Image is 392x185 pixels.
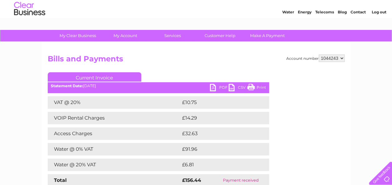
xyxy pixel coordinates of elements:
[48,96,181,109] td: VAT @ 20%
[48,84,269,88] div: [DATE]
[242,30,293,41] a: Make A Payment
[48,127,181,140] td: Access Charges
[286,55,345,62] div: Account number
[315,26,334,31] a: Telecoms
[48,159,181,171] td: Water @ 20% VAT
[54,177,67,183] strong: Total
[49,3,344,30] div: Clear Business is a trading name of Verastar Limited (registered in [GEOGRAPHIC_DATA] No. 3667643...
[48,72,141,82] a: Current Invoice
[99,30,151,41] a: My Account
[274,3,317,11] a: 0333 014 3131
[181,159,254,171] td: £6.81
[48,112,181,124] td: VOIP Rental Charges
[298,26,312,31] a: Energy
[194,30,246,41] a: Customer Help
[210,84,229,93] a: PDF
[338,26,347,31] a: Blog
[147,30,198,41] a: Services
[48,55,345,66] h2: Bills and Payments
[351,26,366,31] a: Contact
[181,112,256,124] td: £14.29
[182,177,201,183] strong: £156.44
[181,143,256,155] td: £91.96
[181,96,256,109] td: £10.75
[371,26,386,31] a: Log out
[247,84,266,93] a: Print
[51,83,83,88] b: Statement Date:
[52,30,104,41] a: My Clear Business
[14,16,46,35] img: logo.png
[229,84,247,93] a: CSV
[48,143,181,155] td: Water @ 0% VAT
[181,127,256,140] td: £32.63
[282,26,294,31] a: Water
